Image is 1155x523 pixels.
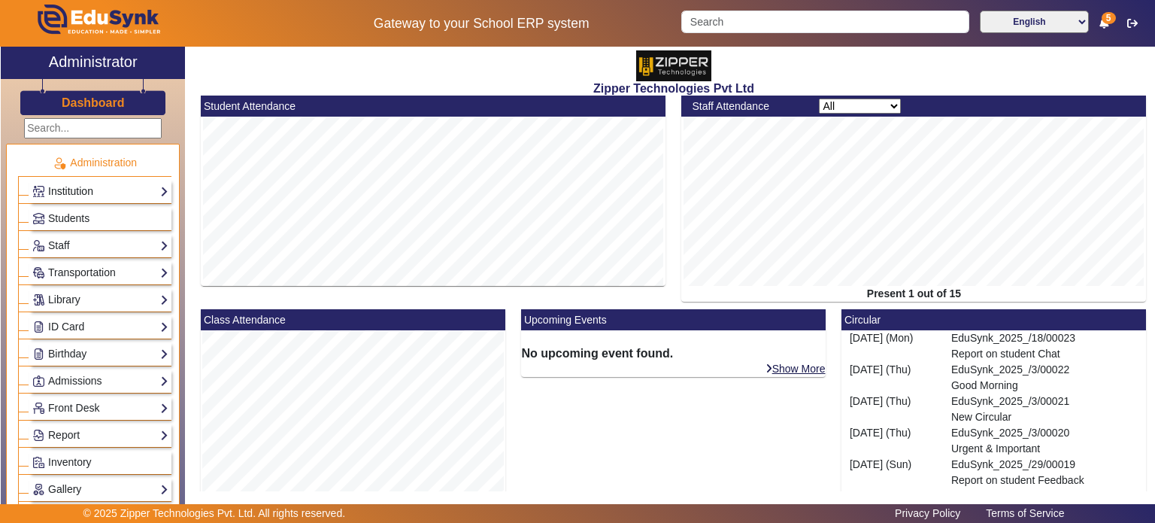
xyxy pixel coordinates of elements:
p: New Circular [951,409,1138,425]
p: Report on student Chat [951,346,1138,362]
a: Terms of Service [978,503,1072,523]
div: [DATE] (Thu) [841,362,943,394]
img: 36227e3f-cbf6-4043-b8fc-b5c5f2957d0a [636,50,711,81]
div: [DATE] (Thu) [841,394,943,425]
p: © 2025 Zipper Technologies Pvt. Ltd. All rights reserved. [83,506,346,521]
h2: Administrator [49,53,138,71]
div: EduSynk_2025_/3/00021 [943,394,1146,425]
div: Staff Attendance [684,99,811,114]
h3: Dashboard [62,96,125,110]
img: Administration.png [53,157,66,170]
div: Present 1 out of 15 [681,286,1146,302]
p: Administration [18,155,171,171]
h2: Zipper Technologies Pvt Ltd [193,81,1154,96]
a: Administrator [1,47,185,79]
a: Show More [765,362,826,376]
input: Search... [24,118,162,138]
div: [DATE] (Mon) [841,330,943,362]
div: EduSynk_2025_/3/00020 [943,425,1146,457]
mat-card-header: Circular [841,309,1146,330]
span: 5 [1102,12,1116,24]
p: Urgent & Important [951,441,1138,457]
h5: Gateway to your School ERP system [297,16,665,32]
span: Inventory [48,456,92,468]
a: Privacy Policy [887,503,968,523]
p: Good Morning [951,378,1138,394]
mat-card-header: Class Attendance [201,309,505,330]
p: Report on student Feedback [951,473,1138,488]
img: Inventory.png [33,457,44,468]
a: Show More [1085,489,1147,503]
h6: No upcoming event found. [521,346,826,360]
div: EduSynk_2025_/18/00023 [943,330,1146,362]
div: EduSynk_2025_/29/00019 [943,457,1146,488]
a: Inventory [32,454,168,471]
a: Dashboard [61,95,126,111]
mat-card-header: Upcoming Events [521,309,826,330]
a: Students [32,210,168,227]
img: Students.png [33,213,44,224]
span: Students [48,212,89,224]
div: EduSynk_2025_/3/00022 [943,362,1146,394]
mat-card-header: Student Attendance [201,96,665,117]
input: Search [681,11,969,33]
div: [DATE] (Thu) [841,425,943,457]
div: [DATE] (Sun) [841,457,943,488]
